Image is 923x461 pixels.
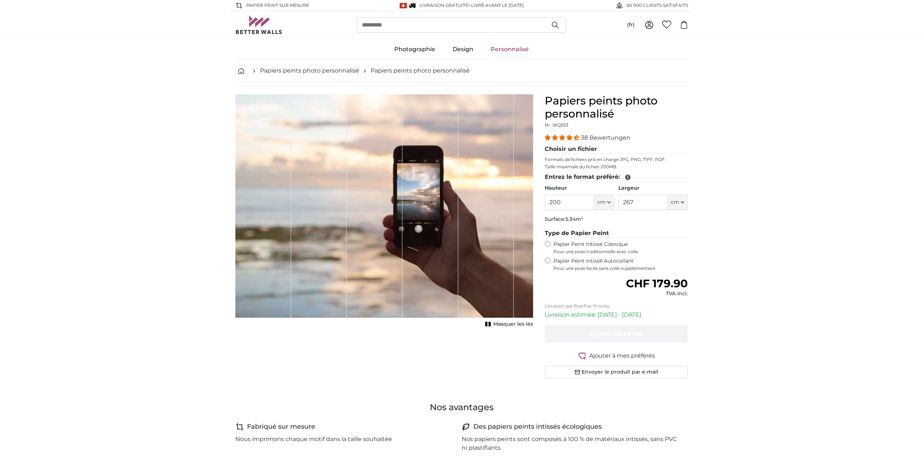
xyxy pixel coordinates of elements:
[545,303,688,309] p: Livraison par PostPac Priority
[553,241,688,255] label: Papier Peint Intissé Classique
[545,145,688,154] legend: Choisir un fichier
[483,319,533,329] button: Masquer les lés
[462,435,682,452] p: Nos papiers peints sont composés à 100 % de matériaux intissés, sans PVC ni plastifiants.
[471,3,524,8] span: Livré avant le [DATE]
[590,330,643,337] span: Ajouter au panier
[626,290,688,297] div: TVA incl.
[565,216,583,222] span: 5.34m²
[553,266,688,271] span: Pour une pose facile sans colle supplémentaire
[247,422,315,432] h4: Fabriqué sur mesure
[545,157,688,162] p: Formats de fichiers pris en charge JPG, PNG, TIFF, PDF.
[618,185,688,192] label: Largeur
[545,173,688,182] legend: Entrez le format préféré:
[444,40,482,59] a: Design
[545,216,688,223] p: Surface:
[671,199,679,206] span: cm
[545,164,688,170] p: Taille maximale du fichier 200MB.
[545,310,688,319] p: Livraison estimée: [DATE] - [DATE]
[581,134,630,141] span: 38 Bewertungen
[545,366,688,378] button: Envoyer le produit par e-mail
[469,3,524,8] span: -
[589,351,655,360] span: Ajouter à mes préférés
[597,199,606,206] span: cm
[545,94,688,120] h1: Papiers peints photo personnalisé
[420,3,469,8] span: Livraison GRATUITE!
[621,18,640,32] button: (fr)
[627,2,688,9] span: 60 000 CLIENTS SATISFAITS
[553,249,688,255] span: Pour une pose traditionnelle avec colle
[482,40,537,59] a: Personnalisé
[235,16,283,34] img: Betterwalls
[493,321,533,328] span: Masquer les lés
[371,66,470,75] a: Papiers peints photo personnalisé
[545,122,568,128] span: Nr. WQ553
[400,3,407,8] img: Suisse
[260,66,359,75] a: Papiers peints photo personnalisé
[594,195,614,210] button: cm
[626,277,688,290] span: CHF 179.90
[235,94,533,329] div: 1 of 1
[668,195,688,210] button: cm
[235,435,392,444] p: Nous imprimons chaque motif dans la taille souhaitée
[473,422,602,432] h4: Des papiers peints intissés écologiques
[545,134,581,141] span: 4.34 stars
[246,2,309,9] span: Papier peint sur mesure
[545,185,614,192] label: Hauteur
[235,59,688,83] nav: breadcrumbs
[545,351,688,360] button: Ajouter à mes préférés
[553,258,688,271] label: Papier Peint Intissé Autocollant
[545,229,688,238] legend: Type de Papier Peint
[386,40,444,59] a: Photographie
[545,325,688,342] button: Ajouter au panier
[235,402,688,413] h3: Nos avantages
